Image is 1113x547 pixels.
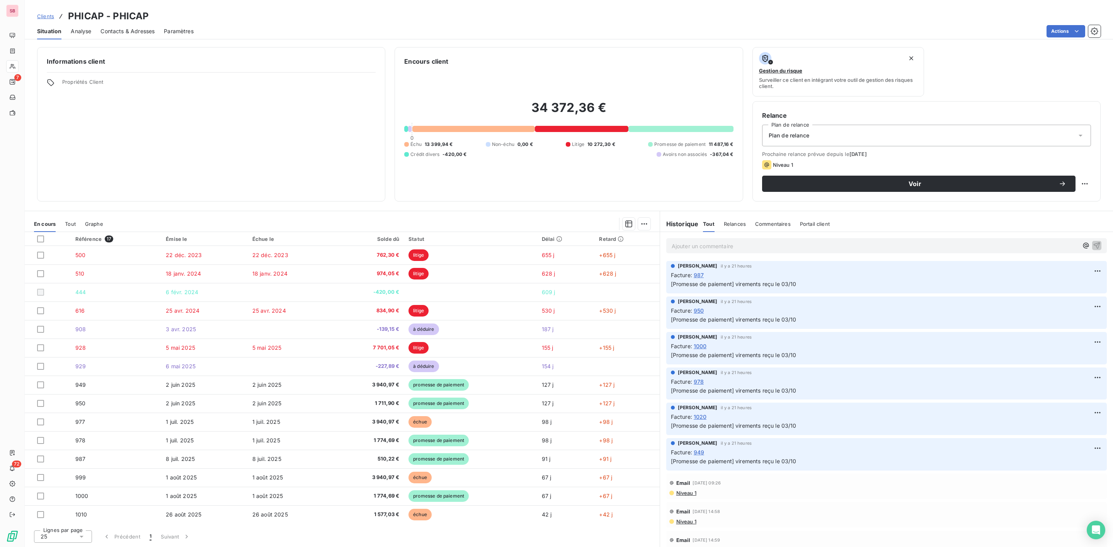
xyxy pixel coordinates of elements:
[542,456,551,462] span: 91 j
[166,363,196,369] span: 6 mai 2025
[542,418,552,425] span: 98 j
[75,270,84,277] span: 510
[517,141,533,148] span: 0,00 €
[65,221,76,227] span: Tout
[34,221,56,227] span: En cours
[408,416,432,428] span: échue
[75,307,85,314] span: 616
[663,151,707,158] span: Avoirs non associés
[442,151,466,158] span: -420,00 €
[339,362,399,370] span: -227,89 €
[410,151,439,158] span: Crédit divers
[542,400,554,406] span: 127 j
[37,27,61,35] span: Situation
[676,508,691,515] span: Email
[410,135,414,141] span: 0
[166,437,194,444] span: 1 juil. 2025
[47,57,376,66] h6: Informations client
[6,530,19,542] img: Logo LeanPay
[671,458,796,464] span: [Promesse de paiement] virements reçu le 03/10
[759,77,918,89] span: Surveiller ce client en intégrant votre outil de gestion des risques client.
[769,132,809,139] span: Plan de relance
[75,326,86,332] span: 908
[339,492,399,500] span: 1 774,69 €
[339,325,399,333] span: -139,15 €
[252,418,280,425] span: 1 juil. 2025
[408,472,432,483] span: échue
[408,453,469,465] span: promesse de paiement
[75,235,157,242] div: Référence
[671,387,796,394] span: [Promesse de paiement] virements reçu le 03/10
[693,538,720,542] span: [DATE] 14:59
[694,307,704,315] span: 950
[12,461,21,467] span: 72
[542,511,552,518] span: 42 j
[542,236,590,242] div: Délai
[671,316,796,323] span: [Promesse de paiement] virements reçu le 03/10
[671,413,692,421] span: Facture :
[759,68,802,74] span: Gestion du risque
[676,537,691,543] span: Email
[98,528,145,545] button: Précédent
[339,270,399,278] span: 974,05 €
[166,289,198,295] span: 6 févr. 2024
[145,528,156,545] button: 1
[252,236,330,242] div: Échue le
[75,344,86,351] span: 928
[694,378,704,386] span: 978
[408,398,469,409] span: promesse de paiement
[599,511,613,518] span: +42 j
[599,236,655,242] div: Retard
[671,342,692,350] span: Facture :
[492,141,514,148] span: Non-échu
[678,262,718,269] span: [PERSON_NAME]
[252,344,282,351] span: 5 mai 2025
[408,305,429,317] span: litige
[1047,25,1085,37] button: Actions
[542,307,555,314] span: 530 j
[599,418,613,425] span: +98 j
[599,456,611,462] span: +91 j
[166,400,195,406] span: 2 juin 2025
[14,74,21,81] span: 7
[105,235,113,242] span: 17
[703,221,715,227] span: Tout
[75,418,85,425] span: 977
[75,252,85,258] span: 500
[252,437,280,444] span: 1 juil. 2025
[654,141,706,148] span: Promesse de paiement
[721,335,752,339] span: il y a 21 heures
[676,480,691,486] span: Email
[75,289,86,295] span: 444
[6,5,19,17] div: SB
[671,307,692,315] span: Facture :
[408,435,469,446] span: promesse de paiement
[671,448,692,456] span: Facture :
[572,141,584,148] span: Litige
[678,404,718,411] span: [PERSON_NAME]
[252,474,283,481] span: 1 août 2025
[599,252,615,258] span: +655 j
[587,141,615,148] span: 10 272,30 €
[709,141,733,148] span: 11 487,16 €
[408,323,439,335] span: à déduire
[724,221,746,227] span: Relances
[166,456,195,462] span: 8 juil. 2025
[542,270,555,277] span: 628 j
[752,47,924,97] button: Gestion du risqueSurveiller ce client en intégrant votre outil de gestion des risques client.
[542,363,554,369] span: 154 j
[408,361,439,372] span: à déduire
[599,270,616,277] span: +628 j
[762,151,1091,157] span: Prochaine relance prévue depuis le
[339,251,399,259] span: 762,30 €
[166,326,196,332] span: 3 avr. 2025
[710,151,733,158] span: -367,04 €
[339,288,399,296] span: -420,00 €
[339,344,399,352] span: 7 701,05 €
[75,474,86,481] span: 999
[660,219,699,229] h6: Historique
[678,369,718,376] span: [PERSON_NAME]
[678,334,718,340] span: [PERSON_NAME]
[75,363,86,369] span: 929
[762,176,1076,192] button: Voir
